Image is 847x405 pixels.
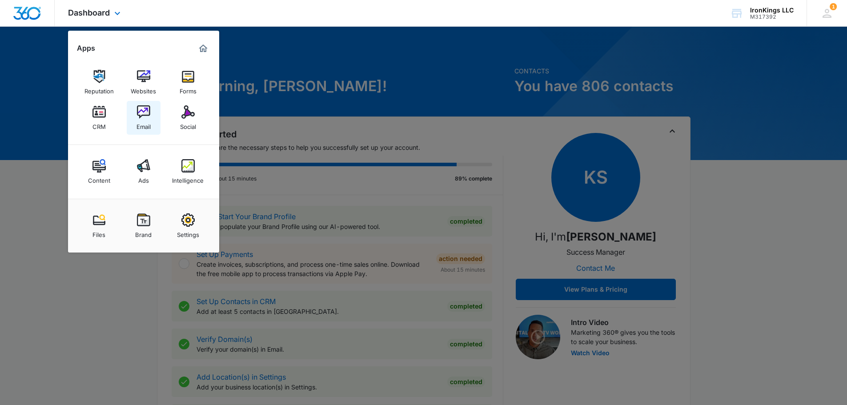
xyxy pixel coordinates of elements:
[830,3,837,10] div: notifications count
[171,209,205,243] a: Settings
[82,65,116,99] a: Reputation
[127,101,161,135] a: Email
[136,119,151,130] div: Email
[92,227,105,238] div: Files
[82,101,116,135] a: CRM
[180,83,197,95] div: Forms
[750,7,794,14] div: account name
[127,65,161,99] a: Websites
[88,172,110,184] div: Content
[127,209,161,243] a: Brand
[171,65,205,99] a: Forms
[180,119,196,130] div: Social
[84,83,114,95] div: Reputation
[92,119,106,130] div: CRM
[135,227,152,238] div: Brand
[131,83,156,95] div: Websites
[82,209,116,243] a: Files
[138,172,149,184] div: Ads
[68,8,110,17] span: Dashboard
[82,155,116,188] a: Content
[172,172,204,184] div: Intelligence
[127,155,161,188] a: Ads
[177,227,199,238] div: Settings
[750,14,794,20] div: account id
[830,3,837,10] span: 1
[196,41,210,56] a: Marketing 360® Dashboard
[171,101,205,135] a: Social
[171,155,205,188] a: Intelligence
[77,44,95,52] h2: Apps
